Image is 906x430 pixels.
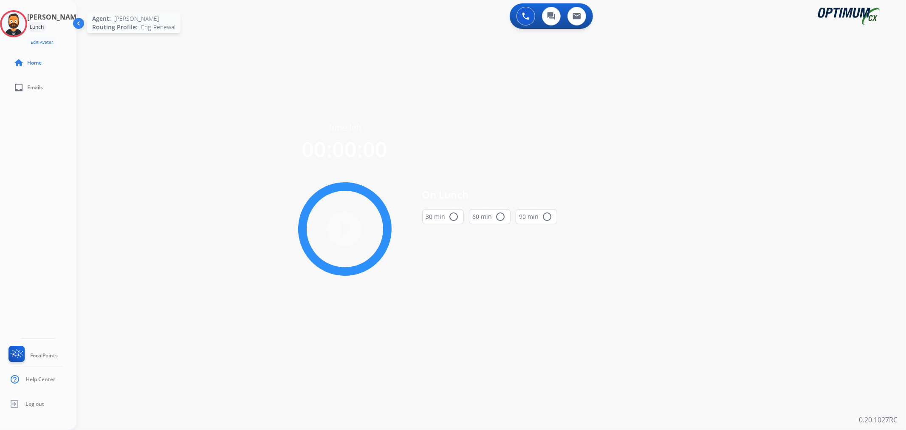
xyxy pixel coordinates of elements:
[14,82,24,93] mat-icon: inbox
[114,14,159,23] span: [PERSON_NAME]
[27,37,56,47] button: Edit Avatar
[7,346,58,365] a: FocalPoints
[496,212,506,222] mat-icon: radio_button_unchecked
[469,209,511,224] button: 60 min
[302,135,388,164] span: 00:00:00
[92,14,111,23] span: Agent:
[27,12,82,22] h3: [PERSON_NAME]
[859,415,898,425] p: 0.20.1027RC
[422,187,557,202] span: On Lunch
[542,212,553,222] mat-icon: radio_button_unchecked
[2,12,25,36] img: avatar
[30,352,58,359] span: FocalPoints
[92,23,138,31] span: Routing Profile:
[449,212,459,222] mat-icon: radio_button_unchecked
[141,23,175,31] span: Eng_Renewal
[327,122,362,133] span: Time left
[422,209,464,224] button: 30 min
[516,209,557,224] button: 90 min
[27,59,42,66] span: Home
[14,58,24,68] mat-icon: home
[27,22,46,32] div: Lunch
[26,376,55,383] span: Help Center
[27,84,43,91] span: Emails
[25,401,44,407] span: Log out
